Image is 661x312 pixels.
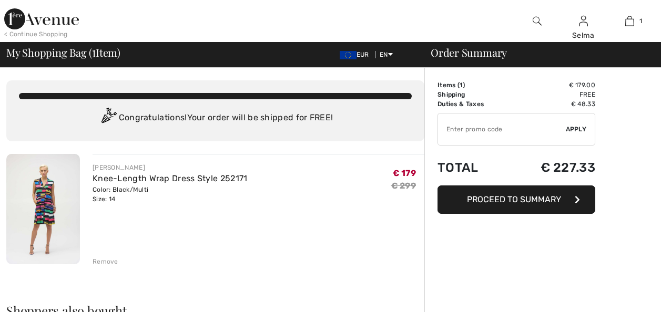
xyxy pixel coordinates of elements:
div: Remove [93,257,118,266]
td: € 48.33 [510,99,595,109]
img: search the website [533,15,542,27]
div: Color: Black/Multi Size: 14 [93,185,248,204]
img: 1ère Avenue [4,8,79,29]
td: Shipping [438,90,510,99]
span: 1 [460,81,463,89]
td: Total [438,150,510,185]
button: Proceed to Summary [438,185,595,214]
span: € 179 [393,168,416,178]
img: Euro [340,51,357,59]
span: My Shopping Bag ( Item) [6,47,120,58]
div: Order Summary [418,47,655,58]
span: EN [380,51,393,58]
div: [PERSON_NAME] [93,163,248,172]
td: Items ( ) [438,80,510,90]
span: Apply [566,124,587,134]
td: € 227.33 [510,150,595,185]
span: EUR [340,51,373,58]
img: My Bag [625,15,634,27]
span: 1 [92,45,96,58]
img: Congratulation2.svg [98,108,119,129]
img: Knee-Length Wrap Dress Style 252171 [6,154,80,264]
span: Proceed to Summary [467,194,561,204]
a: Knee-Length Wrap Dress Style 252171 [93,173,248,183]
div: Congratulations! Your order will be shipped for FREE! [19,108,412,129]
td: Duties & Taxes [438,99,510,109]
a: 1 [607,15,652,27]
a: Sign In [579,16,588,26]
div: < Continue Shopping [4,29,68,39]
span: 1 [639,16,642,26]
s: € 299 [391,181,416,191]
div: Selma [561,30,606,41]
td: € 179.00 [510,80,595,90]
td: Free [510,90,595,99]
input: Promo code [438,113,566,145]
img: My Info [579,15,588,27]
